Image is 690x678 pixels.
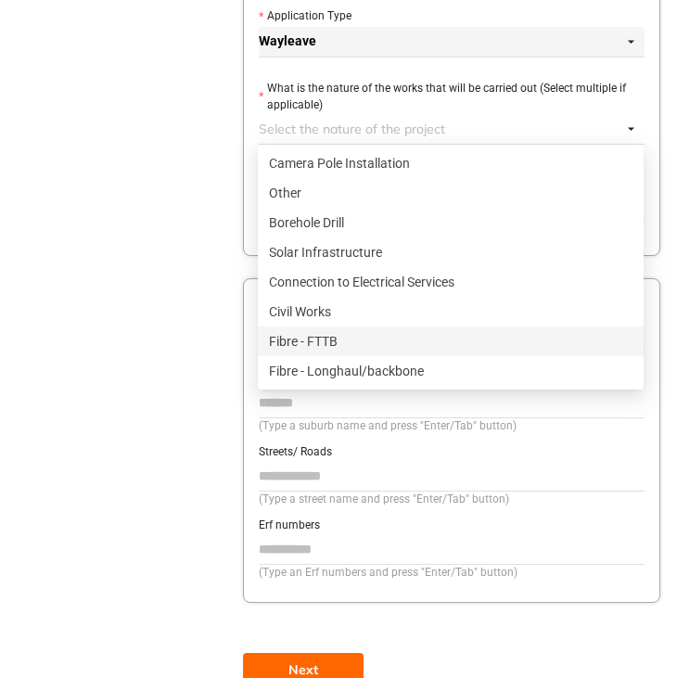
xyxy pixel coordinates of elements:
div: Camera Pole Installation [269,153,632,173]
div: Fibre - Longhaul/backbone [269,361,632,381]
div: Fibre - FTTB [269,331,632,352]
div: Other [258,178,644,208]
input: Streets/ Roads [259,462,645,490]
div: Solar Infrastructure [269,242,632,262]
div: Connection to Electrical Services [269,272,632,292]
div: Borehole Drill [258,208,644,237]
div: Camera Pole Installation [258,148,644,178]
div: Other [269,183,632,203]
span: Wayleave [259,27,634,57]
div: Connection to Electrical Services [258,267,644,297]
input: Erf numbers [259,535,645,563]
div: Civil Works [258,297,644,326]
div: Civil Works [269,301,632,322]
div: Fibre - FTTB [258,326,644,356]
input: What is the nature of the works that will be carried out (Select multiple if applicable) [259,118,262,140]
label: What is the nature of the works that will be carried out (Select multiple if applicable) [259,80,645,115]
label: Application Type [259,7,351,25]
label: Erf numbers [259,517,320,534]
input: Suburb/s and Town/s [259,389,645,416]
div: (Type an Erf numbers and press "Enter/Tab" button) [259,564,645,582]
div: (Type a suburb name and press "Enter/Tab" button) [259,417,645,435]
label: Streets/ Roads [259,443,332,461]
div: Borehole Drill [269,212,632,233]
div: (Type a street name and press "Enter/Tab" button) [259,491,645,508]
div: Fibre - Longhaul/backbone [258,356,644,386]
div: Solar Infrastructure [258,237,644,267]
